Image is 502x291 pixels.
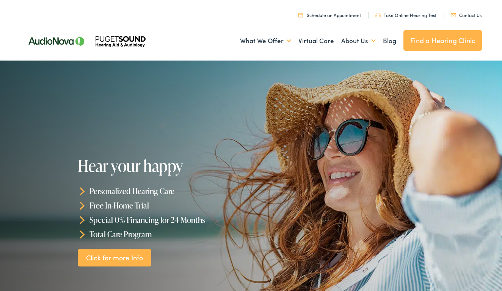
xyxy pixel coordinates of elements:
img: utility icon [298,12,303,17]
a: Schedule an Appointment [298,12,361,18]
li: Special 0% Financing for 24 Months [78,213,253,227]
a: Contact Us [451,12,482,18]
li: Personalized Hearing Care [78,184,253,198]
img: utility icon [451,13,456,17]
img: utility icon [375,13,381,17]
li: Total Care Program [78,227,253,241]
a: Click for more Info [78,249,151,267]
a: Virtual Care [298,27,334,55]
li: Free In-Home Trial [78,198,253,213]
h1: Hear your happy [78,157,253,174]
a: Find a Hearing Clinic [403,30,482,51]
a: What We Offer [240,27,291,55]
a: Blog [383,27,396,55]
a: About Us [341,27,376,55]
a: Take Online Hearing Test [375,12,436,18]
